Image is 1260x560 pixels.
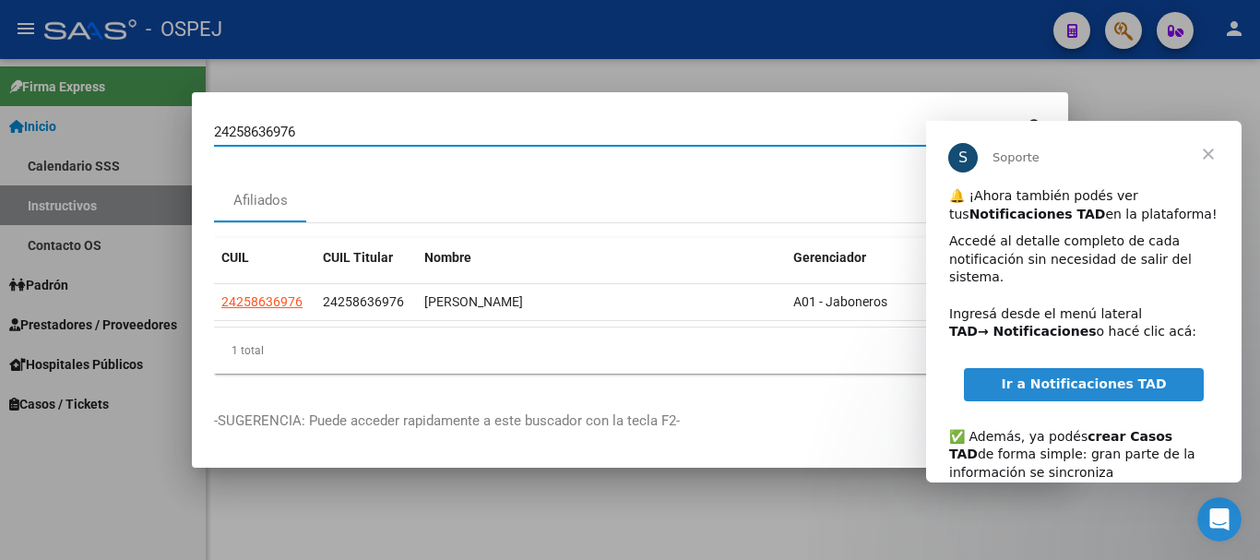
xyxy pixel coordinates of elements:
div: Afiliados [233,190,288,211]
iframe: Intercom live chat mensaje [926,121,1242,483]
span: Nombre [424,250,471,265]
p: -SUGERENCIA: Puede acceder rapidamente a este buscador con la tecla F2- [214,411,1046,432]
span: A01 - Jaboneros [793,294,887,309]
datatable-header-cell: CUIL [214,238,315,278]
datatable-header-cell: Gerenciador [786,238,925,278]
div: [PERSON_NAME] [424,292,779,313]
span: Gerenciador [793,250,866,265]
span: 24258636976 [323,294,404,309]
span: CUIL [221,250,249,265]
div: ✅ Además, ya podés de forma simple: gran parte de la información se sincroniza automáticamente y ... [23,289,292,415]
datatable-header-cell: CUIL Titular [315,238,417,278]
span: 24258636976 [221,294,303,309]
datatable-header-cell: Activo [925,238,1046,278]
mat-icon: search [1026,114,1047,137]
div: 1 total [214,328,1046,374]
span: CUIL Titular [323,250,393,265]
iframe: Intercom live chat [1197,497,1242,542]
datatable-header-cell: Nombre [417,238,786,278]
